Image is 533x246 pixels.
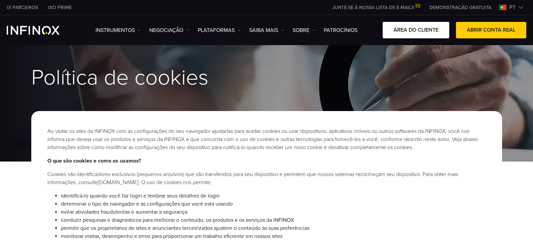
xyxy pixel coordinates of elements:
a: ÁREA DO CLIENTE [383,22,449,38]
a: INFINOX [2,4,43,11]
li: Cookies são identificadores exclusivos (pequenos arquivos) que são transferidos para seu disposit... [47,170,486,186]
li: identificá-lo quando você faz login e lembrar seus detalhes de login [61,192,486,200]
a: Patrocínios [324,26,357,34]
h1: Política de cookies [31,66,502,89]
p: O que são cookies e como os usamos? [47,157,486,165]
li: determinar o tipo de navegador e as configurações que você está usando [61,200,486,208]
li: evitar atividades fraudulentas e aumentar a segurança [61,208,486,216]
a: JUNTE-SE À NOSSA LISTA DE E-MAILS [327,5,424,10]
p: Ao visitar os sites da INFINOX com as configurações do seu navegador ajustadas para aceitar cooki... [47,127,486,151]
a: INFINOX MENU [424,4,496,11]
a: Instrumentos [96,26,141,34]
a: INFINOX Logo [7,26,75,35]
li: permitir que os proprietários de sites e anunciantes terceirizados ajustem o conteúdo às suas pre... [61,224,486,232]
a: Saiba mais [249,26,284,34]
li: conduzir pesquisas e diagnósticos para melhorar o conteúdo, os produtos e os serviços da INFINOX [61,216,486,224]
span: pt [506,3,518,11]
a: [DOMAIN_NAME] [98,179,139,186]
li: monitorar visitas, desempenho e erros para proporcionar um trabalho eficiente em nossos sites [61,232,486,240]
a: INFINOX [43,4,77,11]
a: SOBRE [293,26,315,34]
a: ABRIR CONTA REAL [456,22,526,38]
a: NEGOCIAÇÃO [149,26,189,34]
a: PLATAFORMAS [198,26,241,34]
